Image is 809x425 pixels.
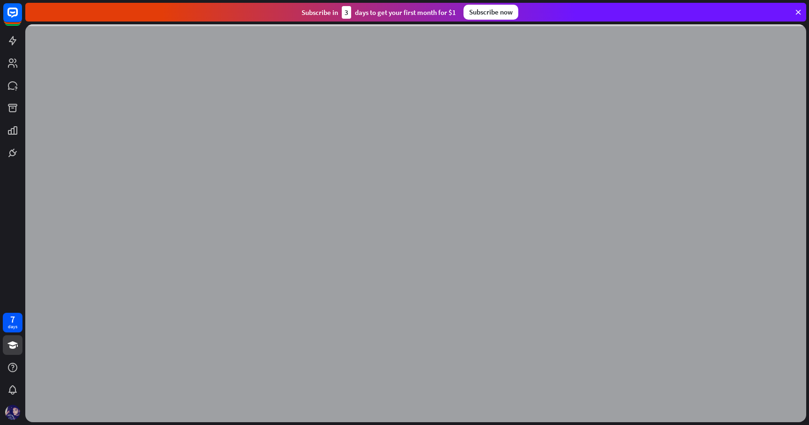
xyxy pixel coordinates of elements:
div: Subscribe now [463,5,518,20]
div: Subscribe in days to get your first month for $1 [302,6,456,19]
div: 7 [10,315,15,324]
div: 3 [342,6,351,19]
div: days [8,324,17,330]
a: 7 days [3,313,22,332]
